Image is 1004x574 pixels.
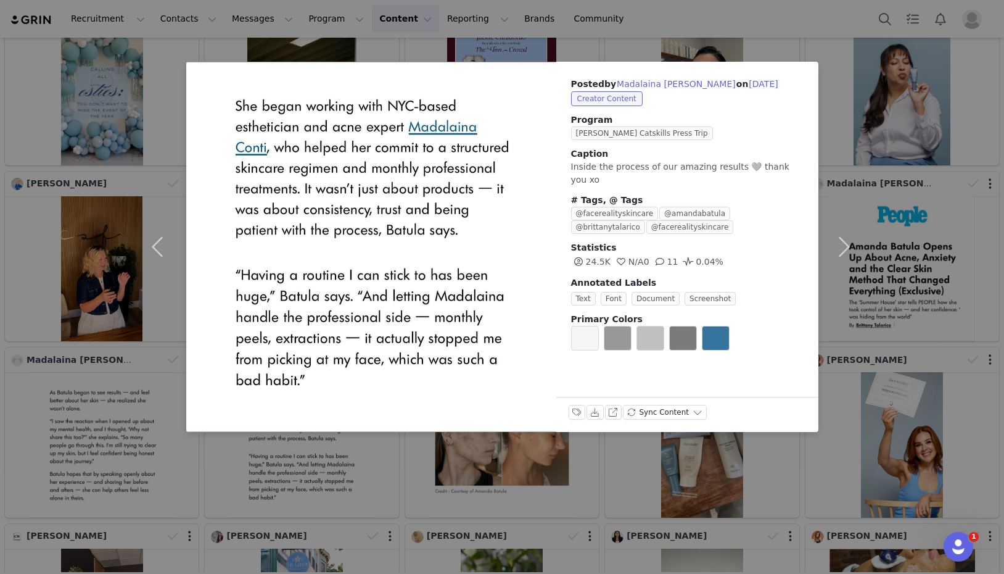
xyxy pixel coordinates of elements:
span: 11 [652,257,678,267]
iframe: Intercom live chat [944,532,973,562]
span: Program [571,114,804,127]
span: Annotated Labels [571,278,657,288]
span: @brittanytalarico [571,220,645,234]
span: # Tags, @ Tags [571,195,643,205]
span: Inside the process of our amazing results 🩶 thank you xo [571,162,789,185]
span: [PERSON_NAME] Catskills Press Trip [571,127,713,140]
span: Creator Content [571,91,643,106]
span: Primary Colors [571,314,643,324]
span: @amandabatula [659,207,730,220]
span: 0 [614,257,649,267]
span: @facerealityskincare [571,207,659,220]
span: 1 [969,532,979,542]
button: [DATE] [748,77,778,91]
span: Screenshot [685,292,736,306]
span: Font [601,292,627,306]
span: Posted on [571,79,779,89]
span: @facerealityskincare [646,220,734,234]
span: Statistics [571,243,617,252]
span: Caption [571,149,609,159]
span: 0.04% [681,257,723,267]
span: N/A [614,257,644,267]
span: Text [571,292,596,306]
button: Sync Content [623,405,707,420]
span: 24.5K [571,257,611,267]
span: by [604,79,736,89]
a: [PERSON_NAME] Catskills Press Trip [571,128,718,138]
span: Document [632,292,680,306]
button: Madalaina [PERSON_NAME] [616,77,736,91]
